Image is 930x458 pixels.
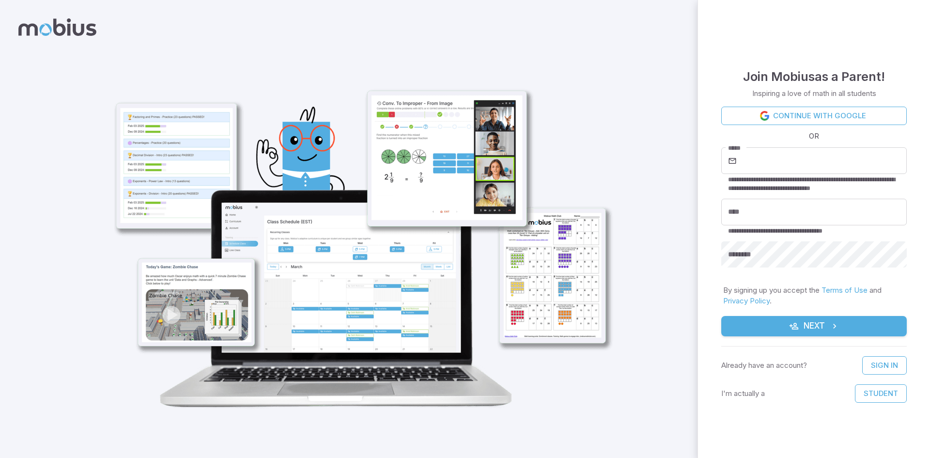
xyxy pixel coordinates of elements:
button: Next [721,316,907,336]
p: Already have an account? [721,360,807,371]
p: I'm actually a [721,388,765,399]
h4: Join Mobius as a Parent ! [743,67,885,86]
p: Inspiring a love of math in all students [752,88,876,99]
span: OR [806,131,821,142]
img: parent_1-illustration [89,32,624,424]
a: Privacy Policy [723,296,770,305]
p: By signing up you accept the and . [723,285,905,306]
a: Continue with Google [721,107,907,125]
a: Terms of Use [821,285,868,295]
button: Student [855,384,907,403]
a: Sign In [862,356,907,375]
